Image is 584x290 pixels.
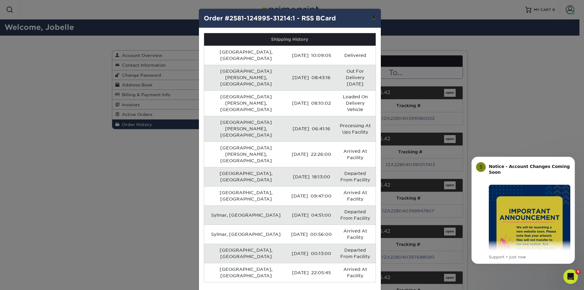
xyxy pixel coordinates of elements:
iframe: Intercom notifications message [462,148,584,274]
td: [GEOGRAPHIC_DATA], [GEOGRAPHIC_DATA] [204,167,288,186]
td: [DATE] 22:26:00 [288,142,335,167]
iframe: Intercom live chat [563,269,578,284]
td: Departed From Facility [335,244,376,263]
h4: Order #2581-124995-31214:1 - RSS BCard [204,14,376,23]
td: [DATE] 08:43:16 [288,65,335,90]
td: [DATE] 00:56:00 [288,225,335,244]
td: Delivered [335,46,376,65]
td: [GEOGRAPHIC_DATA][PERSON_NAME], [GEOGRAPHIC_DATA] [204,90,288,116]
th: Shipping History [204,33,376,46]
td: [GEOGRAPHIC_DATA][PERSON_NAME], [GEOGRAPHIC_DATA] [204,116,288,142]
td: Loaded On Delivery Vehicle [335,90,376,116]
td: [DATE] 09:47:00 [288,186,335,205]
td: [GEOGRAPHIC_DATA], [GEOGRAPHIC_DATA] [204,263,288,282]
td: Out For Delivery [DATE] [335,65,376,90]
td: [DATE] 18:13:00 [288,167,335,186]
td: Departed From Facility [335,167,376,186]
td: [DATE] 10:09:05 [288,46,335,65]
td: [GEOGRAPHIC_DATA], [GEOGRAPHIC_DATA] [204,46,288,65]
td: Sylmar, [GEOGRAPHIC_DATA] [204,225,288,244]
td: Arrived At Facility [335,263,376,282]
td: [GEOGRAPHIC_DATA], [GEOGRAPHIC_DATA] [204,244,288,263]
td: Processing At Ups Facility [335,116,376,142]
td: [GEOGRAPHIC_DATA][PERSON_NAME], [GEOGRAPHIC_DATA] [204,142,288,167]
td: [DATE] 04:51:00 [288,205,335,225]
button: × [367,9,381,26]
span: 6 [576,269,581,274]
td: [DATE] 08:10:02 [288,90,335,116]
td: [GEOGRAPHIC_DATA][PERSON_NAME], [GEOGRAPHIC_DATA] [204,65,288,90]
td: Arrived At Facility [335,186,376,205]
td: [DATE] 00:13:00 [288,244,335,263]
td: Arrived At Facility [335,225,376,244]
td: [DATE] 22:05:45 [288,263,335,282]
td: [GEOGRAPHIC_DATA], [GEOGRAPHIC_DATA] [204,186,288,205]
td: Arrived At Facility [335,142,376,167]
td: Departed From Facility [335,205,376,225]
td: [DATE] 06:41:16 [288,116,335,142]
td: Sylmar, [GEOGRAPHIC_DATA] [204,205,288,225]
